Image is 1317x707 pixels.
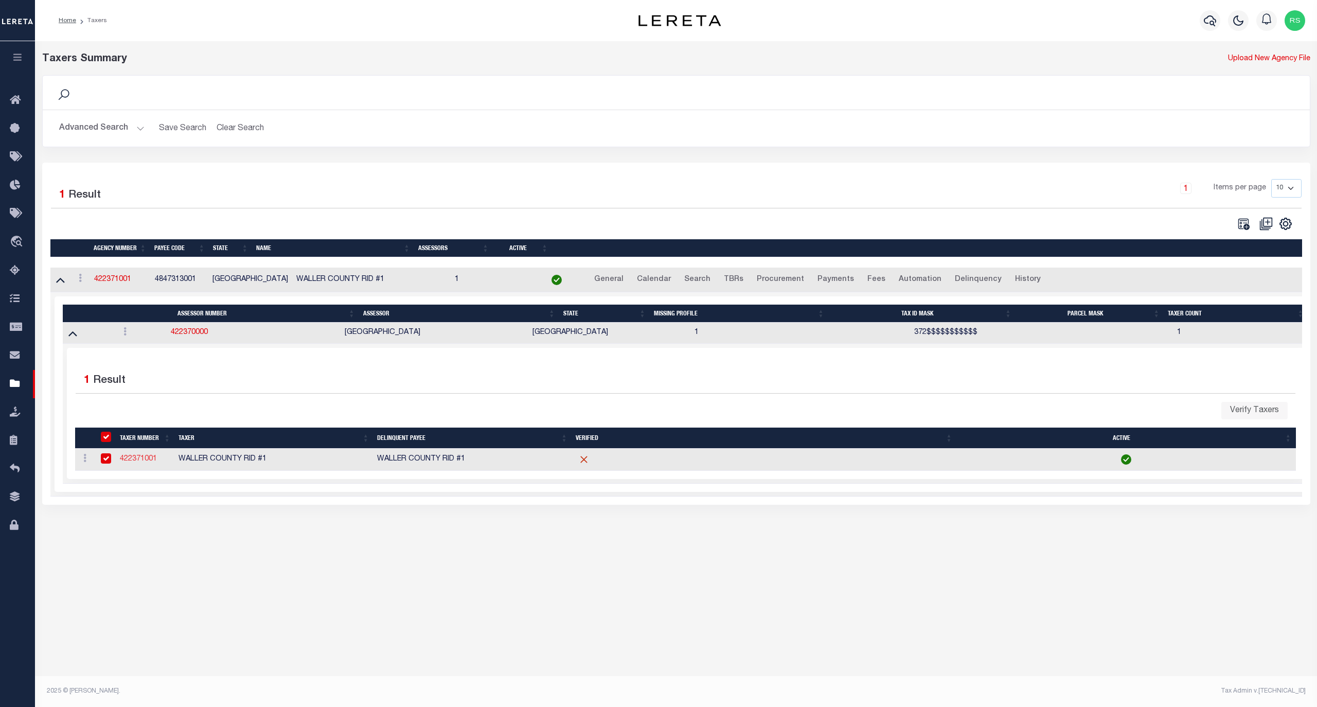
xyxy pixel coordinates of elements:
[650,305,828,323] th: Missing Profile: activate to sort column ascending
[94,276,131,283] a: 422371001
[863,272,890,288] a: Fees
[914,329,977,336] span: 372$$$$$$$$$$$
[212,118,269,138] button: Clear Search
[174,428,373,449] th: Taxer: activate to sort column ascending
[638,15,721,26] img: logo-dark.svg
[1230,406,1279,415] span: Verify Taxers
[76,16,107,25] li: Taxers
[1228,54,1310,65] a: Upload New Agency File
[632,272,675,288] a: Calendar
[59,190,65,201] span: 1
[1164,305,1308,323] th: Taxer Count: activate to sort column ascending
[950,272,1006,288] a: Delinquency
[84,375,90,386] span: 1
[1285,10,1305,31] img: svg+xml;base64,PHN2ZyB4bWxucz0iaHR0cDovL3d3dy53My5vcmcvMjAwMC9zdmciIHBvaW50ZXItZXZlbnRzPSJub25lIi...
[116,428,175,449] th: Taxer Number: activate to sort column ascending
[1016,305,1164,323] th: Parcel Mask: activate to sort column ascending
[120,455,157,463] a: 422371001
[373,428,572,449] th: Delinquent Payee: activate to sort column ascending
[209,239,252,257] th: State: activate to sort column ascending
[252,239,414,257] th: Name: activate to sort column ascending
[828,305,1016,323] th: Tax ID Mask: activate to sort column ascending
[1180,183,1191,194] a: 1
[93,373,126,389] label: Result
[451,268,527,293] td: 1
[171,329,208,336] a: 422370000
[572,428,956,449] th: Verified: activate to sort column ascending
[1010,272,1045,288] a: History
[150,239,209,257] th: Payee Code: activate to sort column ascending
[341,323,528,344] td: [GEOGRAPHIC_DATA]
[719,272,748,288] a: TBRs
[1214,183,1266,194] span: Items per page
[552,239,1303,257] th: &nbsp;
[551,275,562,285] img: check-icon-green.svg
[414,239,493,257] th: Assessors: activate to sort column ascending
[1121,454,1131,465] img: check-icon-green.svg
[528,323,690,344] td: [GEOGRAPHIC_DATA]
[894,272,946,288] a: Automation
[59,17,76,24] a: Home
[1221,402,1288,419] button: Verify Taxers
[173,305,359,323] th: Assessor Number: activate to sort column ascending
[59,118,145,138] button: Advanced Search
[590,272,628,288] a: General
[151,268,209,293] td: 4847313001
[813,272,859,288] a: Payments
[373,449,572,471] td: WALLER COUNTY RID #1
[1173,323,1308,344] td: 1
[90,239,150,257] th: Agency Number: activate to sort column ascending
[153,118,212,138] button: Save Search
[752,272,809,288] a: Procurement
[680,272,715,288] a: Search
[292,268,451,293] td: WALLER COUNTY RID #1
[42,51,989,67] div: Taxers Summary
[956,428,1295,449] th: Active: activate to sort column ascending
[359,305,559,323] th: Assessor: activate to sort column ascending
[493,239,552,257] th: Active: activate to sort column ascending
[208,268,292,293] td: [GEOGRAPHIC_DATA]
[68,187,101,204] label: Result
[10,236,26,249] i: travel_explore
[174,449,373,471] td: WALLER COUNTY RID #1
[559,305,650,323] th: State: activate to sort column ascending
[690,323,858,344] td: 1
